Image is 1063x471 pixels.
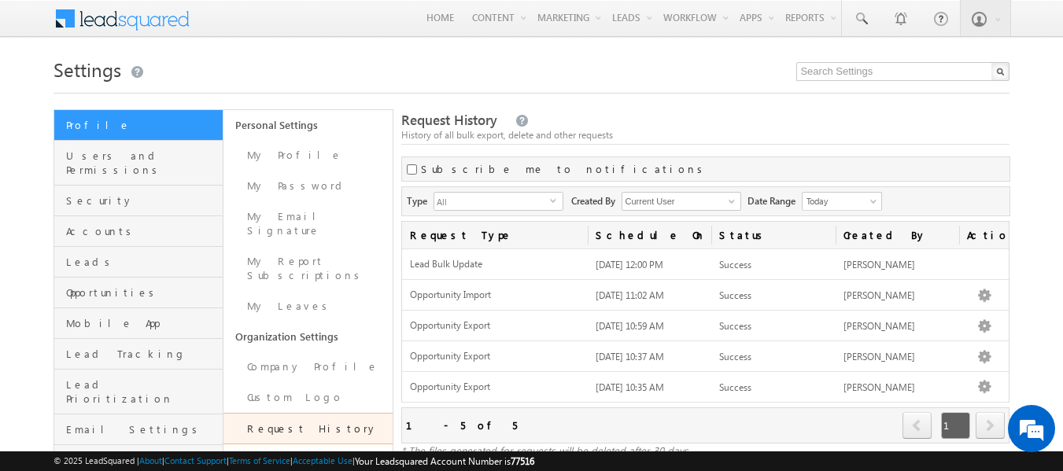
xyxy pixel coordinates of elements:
[410,258,580,271] span: Lead Bulk Update
[902,412,932,439] span: prev
[54,339,223,370] a: Lead Tracking
[902,414,932,439] a: prev
[223,140,393,171] a: My Profile
[54,454,534,469] span: © 2025 LeadSquared | | | | |
[223,246,393,291] a: My Report Subscriptions
[54,141,223,186] a: Users and Permissions
[66,193,219,208] span: Security
[941,412,970,439] span: 1
[796,62,1009,81] input: Search Settings
[843,289,915,301] span: [PERSON_NAME]
[54,186,223,216] a: Security
[66,422,219,436] span: Email Settings
[355,455,534,467] span: Your Leadsquared Account Number is
[401,443,691,457] span: * The files generated for requests will be deleted after 30 days.
[229,455,290,465] a: Terms of Service
[54,308,223,339] a: Mobile App
[596,320,664,332] span: [DATE] 10:59 AM
[66,347,219,361] span: Lead Tracking
[720,193,740,209] a: Show All Items
[410,319,580,333] span: Opportunity Export
[164,455,227,465] a: Contact Support
[843,320,915,332] span: [PERSON_NAME]
[836,222,960,248] a: Created By
[434,193,550,210] span: All
[66,377,219,406] span: Lead Prioritization
[511,455,534,467] span: 77516
[719,381,751,393] span: Success
[223,110,393,140] a: Personal Settings
[596,289,664,301] span: [DATE] 11:02 AM
[139,455,162,465] a: About
[223,382,393,413] a: Custom Logo
[401,128,1010,142] div: History of all bulk export, delete and other requests
[54,247,223,278] a: Leads
[66,255,219,269] span: Leads
[976,412,1005,439] span: next
[747,192,802,208] span: Date Range
[843,351,915,362] span: [PERSON_NAME]
[66,316,219,330] span: Mobile App
[588,222,712,248] a: Schedule On
[223,351,393,382] a: Company Profile
[54,110,223,141] a: Profile
[66,118,219,132] span: Profile
[54,57,121,82] span: Settings
[66,285,219,300] span: Opportunities
[959,222,1009,248] span: Actions
[54,278,223,308] a: Opportunities
[421,162,708,176] label: Subscribe me to notifications
[803,194,877,208] span: Today
[843,381,915,393] span: [PERSON_NAME]
[719,351,751,362] span: Success
[596,381,664,393] span: [DATE] 10:35 AM
[54,370,223,414] a: Lead Prioritization
[410,350,580,363] span: Opportunity Export
[976,414,1005,439] a: next
[622,192,741,211] input: Type to Search
[596,351,664,362] span: [DATE] 10:37 AM
[802,192,882,211] a: Today
[410,289,580,302] span: Opportunity Import
[719,289,751,301] span: Success
[719,320,751,332] span: Success
[719,259,751,270] span: Success
[66,149,219,177] span: Users and Permissions
[406,416,517,434] div: 1 - 5 of 5
[223,171,393,201] a: My Password
[223,322,393,351] a: Organization Settings
[571,192,622,208] span: Created By
[54,216,223,247] a: Accounts
[596,259,663,270] span: [DATE] 12:00 PM
[66,224,219,238] span: Accounts
[223,291,393,322] a: My Leaves
[223,201,393,246] a: My Email Signature
[401,111,497,129] span: Request History
[293,455,352,465] a: Acceptable Use
[410,381,580,394] span: Opportunity Export
[402,222,588,248] a: Request Type
[54,414,223,445] a: Email Settings
[843,259,915,270] span: [PERSON_NAME]
[223,413,393,444] a: Request History
[407,192,434,208] span: Type
[434,192,563,211] div: All
[550,197,563,204] span: select
[711,222,836,248] a: Status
